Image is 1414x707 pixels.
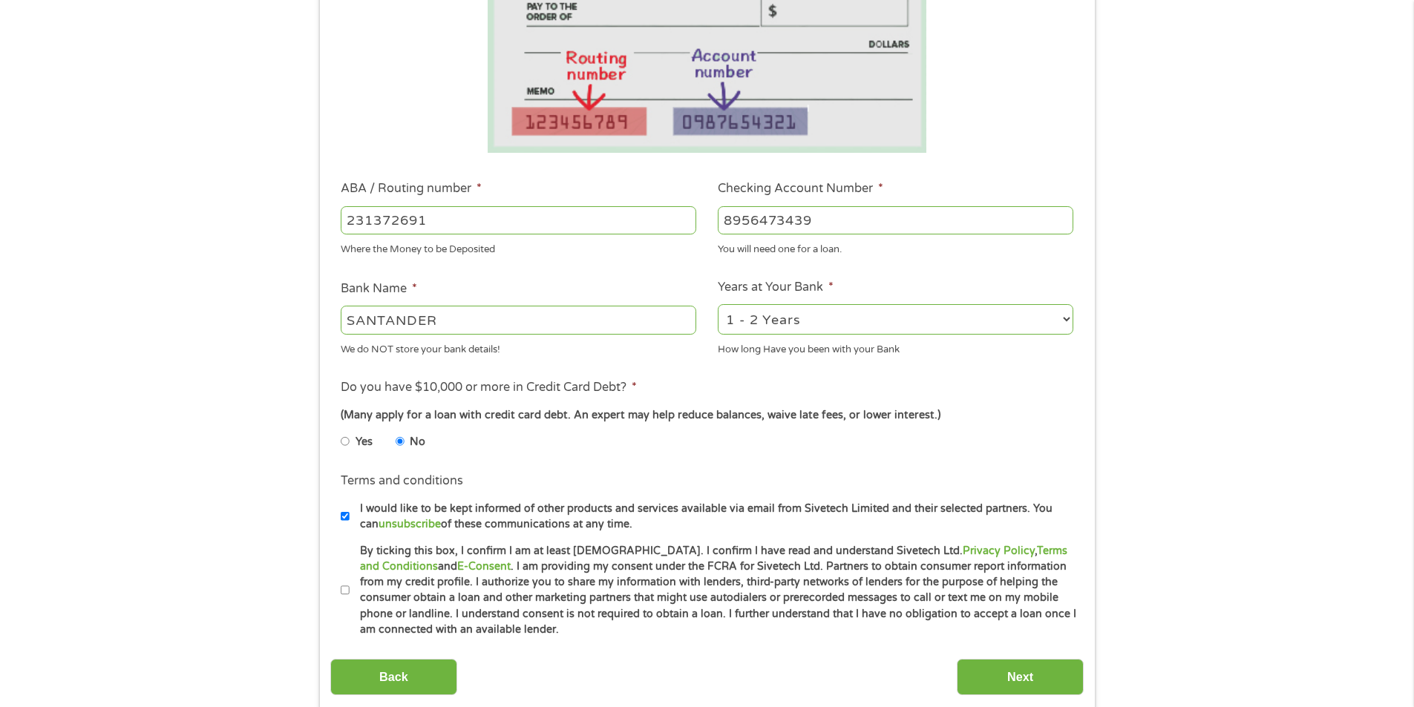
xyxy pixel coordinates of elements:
[718,206,1073,234] input: 345634636
[718,337,1073,357] div: How long Have you been with your Bank
[341,380,637,395] label: Do you have $10,000 or more in Credit Card Debt?
[410,434,425,450] label: No
[350,543,1078,638] label: By ticking this box, I confirm I am at least [DEMOGRAPHIC_DATA]. I confirm I have read and unders...
[341,181,482,197] label: ABA / Routing number
[718,280,834,295] label: Years at Your Bank
[341,237,696,257] div: Where the Money to be Deposited
[360,545,1067,573] a: Terms and Conditions
[718,237,1073,257] div: You will need one for a loan.
[718,181,883,197] label: Checking Account Number
[341,473,463,489] label: Terms and conditions
[341,337,696,357] div: We do NOT store your bank details!
[330,659,457,695] input: Back
[341,281,417,297] label: Bank Name
[341,206,696,234] input: 263177916
[341,407,1073,424] div: (Many apply for a loan with credit card debt. An expert may help reduce balances, waive late fees...
[356,434,373,450] label: Yes
[963,545,1035,557] a: Privacy Policy
[350,501,1078,533] label: I would like to be kept informed of other products and services available via email from Sivetech...
[457,560,511,573] a: E-Consent
[957,659,1084,695] input: Next
[379,518,441,530] a: unsubscribe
